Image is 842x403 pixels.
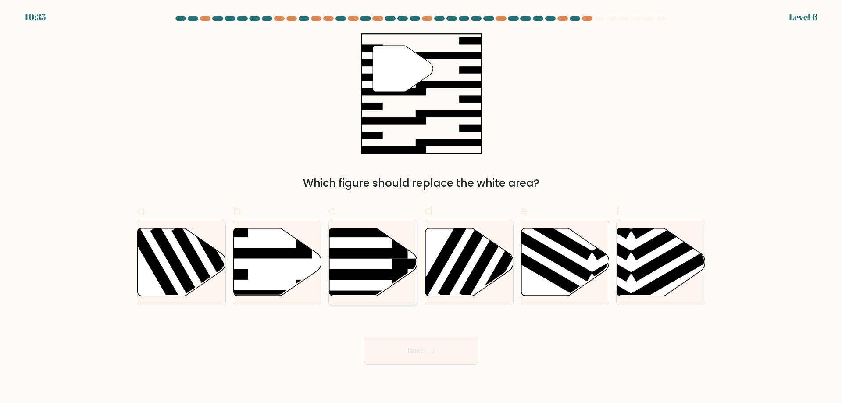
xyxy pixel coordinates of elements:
span: e. [521,202,530,219]
span: b. [233,202,243,219]
div: Level 6 [789,11,817,24]
span: a. [137,202,147,219]
span: f. [616,202,622,219]
g: " [373,46,433,92]
div: Which figure should replace the white area? [142,175,700,191]
div: 10:35 [25,11,46,24]
span: d. [425,202,435,219]
button: Next [364,337,478,365]
span: c. [328,202,338,219]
